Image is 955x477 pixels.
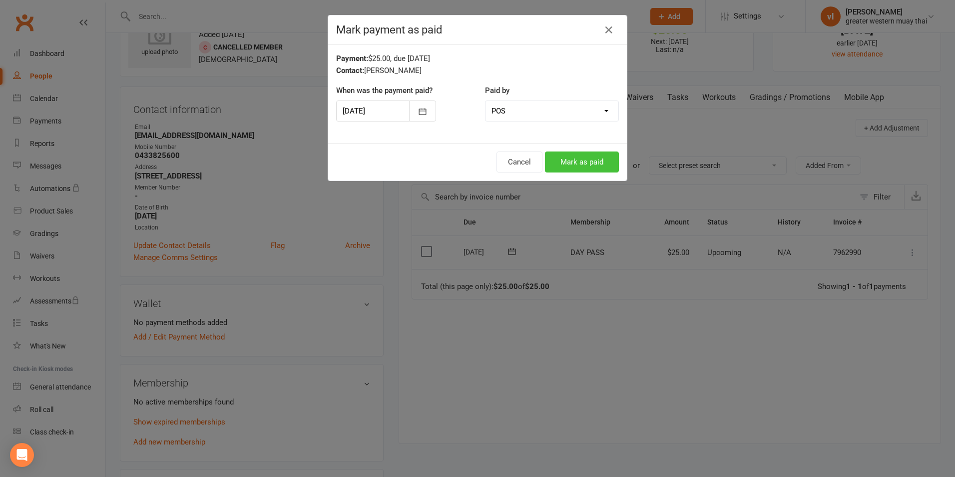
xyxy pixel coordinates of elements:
strong: Payment: [336,54,368,63]
label: When was the payment paid? [336,84,433,96]
div: [PERSON_NAME] [336,64,619,76]
button: Close [601,22,617,38]
label: Paid by [485,84,509,96]
button: Mark as paid [545,151,619,172]
div: Open Intercom Messenger [10,443,34,467]
strong: Contact: [336,66,364,75]
button: Cancel [496,151,542,172]
div: $25.00, due [DATE] [336,52,619,64]
h4: Mark payment as paid [336,23,619,36]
